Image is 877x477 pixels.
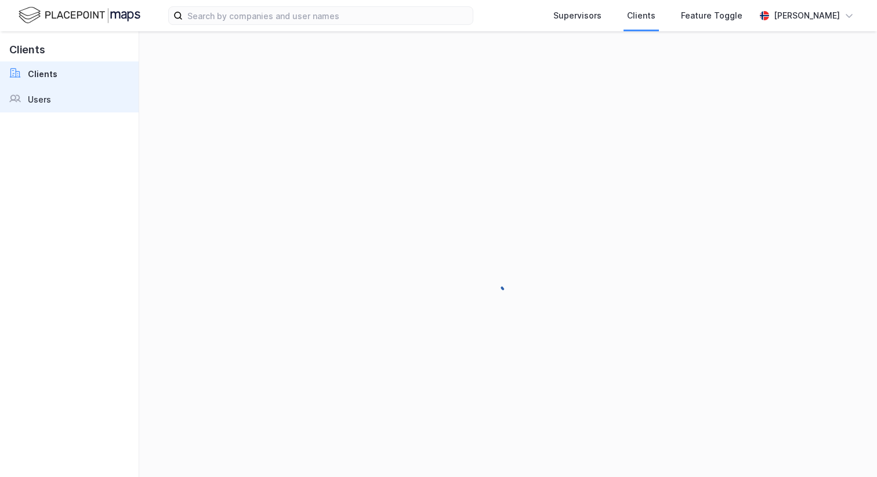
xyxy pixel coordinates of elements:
[627,9,655,23] div: Clients
[553,9,601,23] div: Supervisors
[819,421,877,477] div: Kontrollprogram for chat
[774,9,840,23] div: [PERSON_NAME]
[183,7,473,24] input: Search by companies and user names
[28,67,57,81] div: Clients
[19,5,140,26] img: logo.f888ab2527a4732fd821a326f86c7f29.svg
[28,93,51,107] div: Users
[681,9,742,23] div: Feature Toggle
[819,421,877,477] iframe: Chat Widget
